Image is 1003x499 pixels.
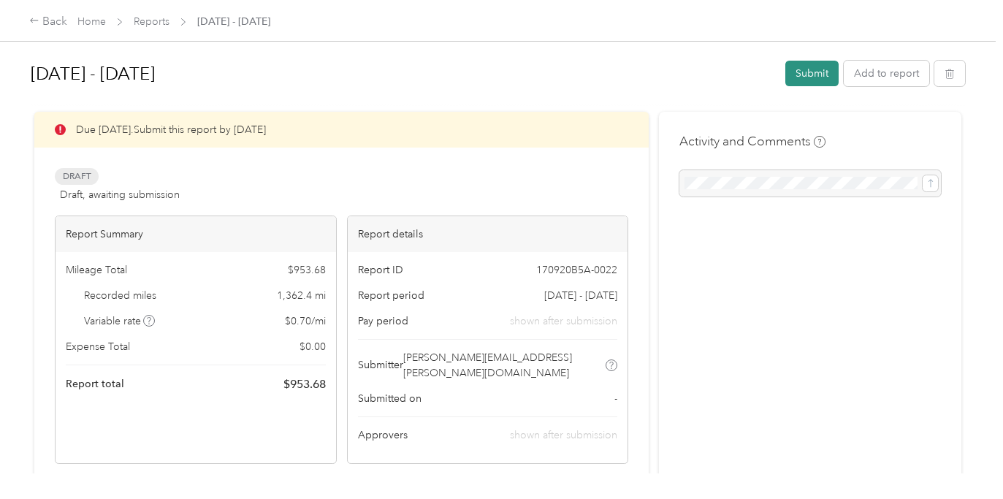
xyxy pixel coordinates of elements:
div: Due [DATE]. Submit this report by [DATE] [34,112,649,148]
span: $ 953.68 [283,376,326,393]
span: Approvers [358,427,408,443]
div: Back [29,13,67,31]
button: Submit [785,61,839,86]
div: Report Summary [56,216,336,252]
iframe: Everlance-gr Chat Button Frame [921,417,1003,499]
a: Home [77,15,106,28]
span: [DATE] - [DATE] [544,288,617,303]
button: Add to report [844,61,929,86]
span: Pay period [358,313,408,329]
span: $ 0.00 [300,339,326,354]
span: shown after submission [510,313,617,329]
span: [DATE] - [DATE] [197,14,270,29]
span: Mileage Total [66,262,127,278]
span: Recorded miles [84,288,156,303]
span: Report ID [358,262,403,278]
a: Reports [134,15,169,28]
span: Report period [358,288,424,303]
span: $ 0.70 / mi [285,313,326,329]
span: Variable rate [84,313,156,329]
span: shown after submission [510,429,617,441]
span: Draft, awaiting submission [60,187,180,202]
span: Submitter [358,357,403,373]
span: - [614,391,617,406]
span: Report total [66,376,124,392]
span: 1,362.4 mi [277,288,326,303]
h4: Activity and Comments [679,132,825,151]
span: Expense Total [66,339,130,354]
span: [PERSON_NAME][EMAIL_ADDRESS][PERSON_NAME][DOMAIN_NAME] [403,350,603,381]
span: Draft [55,168,99,185]
span: 170920B5A-0022 [536,262,617,278]
span: Submitted on [358,391,422,406]
h1: Aug 1 - 31, 2025 [31,56,775,91]
div: Report details [348,216,628,252]
span: $ 953.68 [288,262,326,278]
